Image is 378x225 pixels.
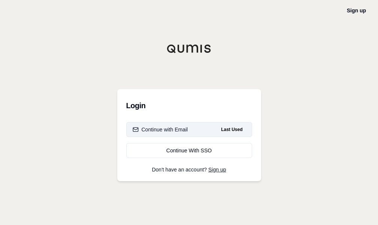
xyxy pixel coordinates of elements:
img: Qumis [167,44,212,53]
div: Continue With SSO [133,147,246,154]
div: Continue with Email [133,126,188,133]
button: Continue with EmailLast Used [126,122,252,137]
a: Continue With SSO [126,143,252,158]
a: Sign up [347,7,366,13]
span: Last Used [218,125,245,134]
h3: Login [126,98,252,113]
a: Sign up [208,167,226,173]
p: Don't have an account? [126,167,252,172]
